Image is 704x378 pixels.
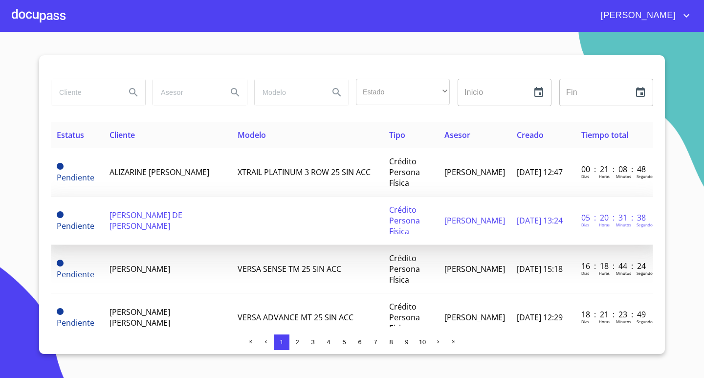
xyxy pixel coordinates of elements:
button: Search [122,81,145,104]
button: 5 [336,334,352,350]
span: Pendiente [57,269,94,280]
p: 00 : 21 : 08 : 48 [581,164,647,175]
p: Minutos [616,270,631,276]
span: XTRAIL PLATINUM 3 ROW 25 SIN ACC [238,167,371,178]
button: Search [223,81,247,104]
span: Creado [517,130,544,140]
span: 1 [280,338,283,346]
span: Crédito Persona Física [389,301,420,334]
button: 2 [289,334,305,350]
span: Pendiente [57,172,94,183]
span: [DATE] 13:24 [517,215,563,226]
span: Tiempo total [581,130,628,140]
p: Dias [581,174,589,179]
input: search [255,79,321,106]
span: [PERSON_NAME] [444,215,505,226]
p: Segundos [637,174,655,179]
p: Minutos [616,222,631,227]
p: Segundos [637,319,655,324]
p: Segundos [637,222,655,227]
span: Crédito Persona Física [389,156,420,188]
input: search [51,79,118,106]
span: [PERSON_NAME] [110,264,170,274]
span: Modelo [238,130,266,140]
span: Crédito Persona Física [389,204,420,237]
span: 9 [405,338,408,346]
span: [DATE] 12:47 [517,167,563,178]
p: Dias [581,222,589,227]
button: 7 [368,334,383,350]
span: Pendiente [57,211,64,218]
button: 1 [274,334,289,350]
span: ALIZARINE [PERSON_NAME] [110,167,209,178]
p: Minutos [616,174,631,179]
input: search [153,79,220,106]
span: Pendiente [57,317,94,328]
span: [PERSON_NAME] [444,312,505,323]
span: [DATE] 12:29 [517,312,563,323]
button: 8 [383,334,399,350]
span: 6 [358,338,361,346]
p: Horas [599,319,610,324]
span: Crédito Persona Física [389,253,420,285]
span: 10 [419,338,426,346]
button: 6 [352,334,368,350]
p: Minutos [616,319,631,324]
p: Horas [599,270,610,276]
p: Horas [599,222,610,227]
span: Estatus [57,130,84,140]
button: 10 [415,334,430,350]
span: 8 [389,338,393,346]
span: 7 [374,338,377,346]
button: 9 [399,334,415,350]
span: [DATE] 15:18 [517,264,563,274]
span: Pendiente [57,260,64,267]
span: [PERSON_NAME] [444,167,505,178]
span: Cliente [110,130,135,140]
p: Dias [581,319,589,324]
div: ​ [356,79,450,105]
button: account of current user [594,8,692,23]
button: Search [325,81,349,104]
p: Segundos [637,270,655,276]
p: 16 : 18 : 44 : 24 [581,261,647,271]
span: Tipo [389,130,405,140]
span: Pendiente [57,221,94,231]
p: Dias [581,270,589,276]
span: 2 [295,338,299,346]
span: [PERSON_NAME] [444,264,505,274]
span: Pendiente [57,308,64,315]
span: 5 [342,338,346,346]
p: 18 : 21 : 23 : 49 [581,309,647,320]
span: [PERSON_NAME] [594,8,681,23]
span: 3 [311,338,314,346]
span: [PERSON_NAME] [PERSON_NAME] [110,307,170,328]
span: VERSA SENSE TM 25 SIN ACC [238,264,341,274]
span: Asesor [444,130,470,140]
button: 4 [321,334,336,350]
p: Horas [599,174,610,179]
span: Pendiente [57,163,64,170]
p: 05 : 20 : 31 : 38 [581,212,647,223]
span: VERSA ADVANCE MT 25 SIN ACC [238,312,353,323]
span: 4 [327,338,330,346]
button: 3 [305,334,321,350]
span: [PERSON_NAME] DE [PERSON_NAME] [110,210,182,231]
